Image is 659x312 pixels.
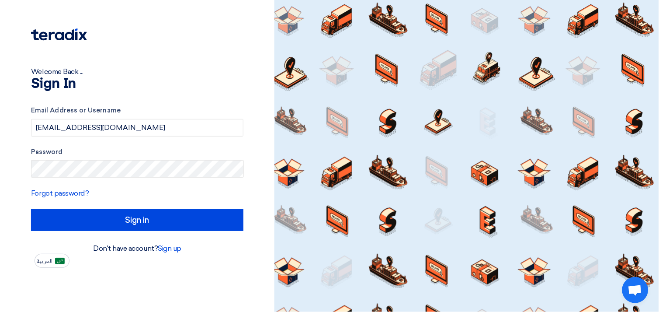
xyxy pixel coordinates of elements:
[37,258,52,264] span: العربية
[31,189,89,197] a: Forgot password?
[31,119,243,137] input: Enter your business email or username
[158,244,181,252] a: Sign up
[622,277,649,303] a: Open chat
[31,77,243,91] h1: Sign In
[31,28,87,41] img: Teradix logo
[31,209,243,231] input: Sign in
[55,258,65,264] img: ar-AR.png
[31,105,243,116] label: Email Address or Username
[35,254,69,268] button: العربية
[31,243,243,254] div: Don't have account?
[31,67,243,77] div: Welcome Back ...
[31,147,243,157] label: Password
